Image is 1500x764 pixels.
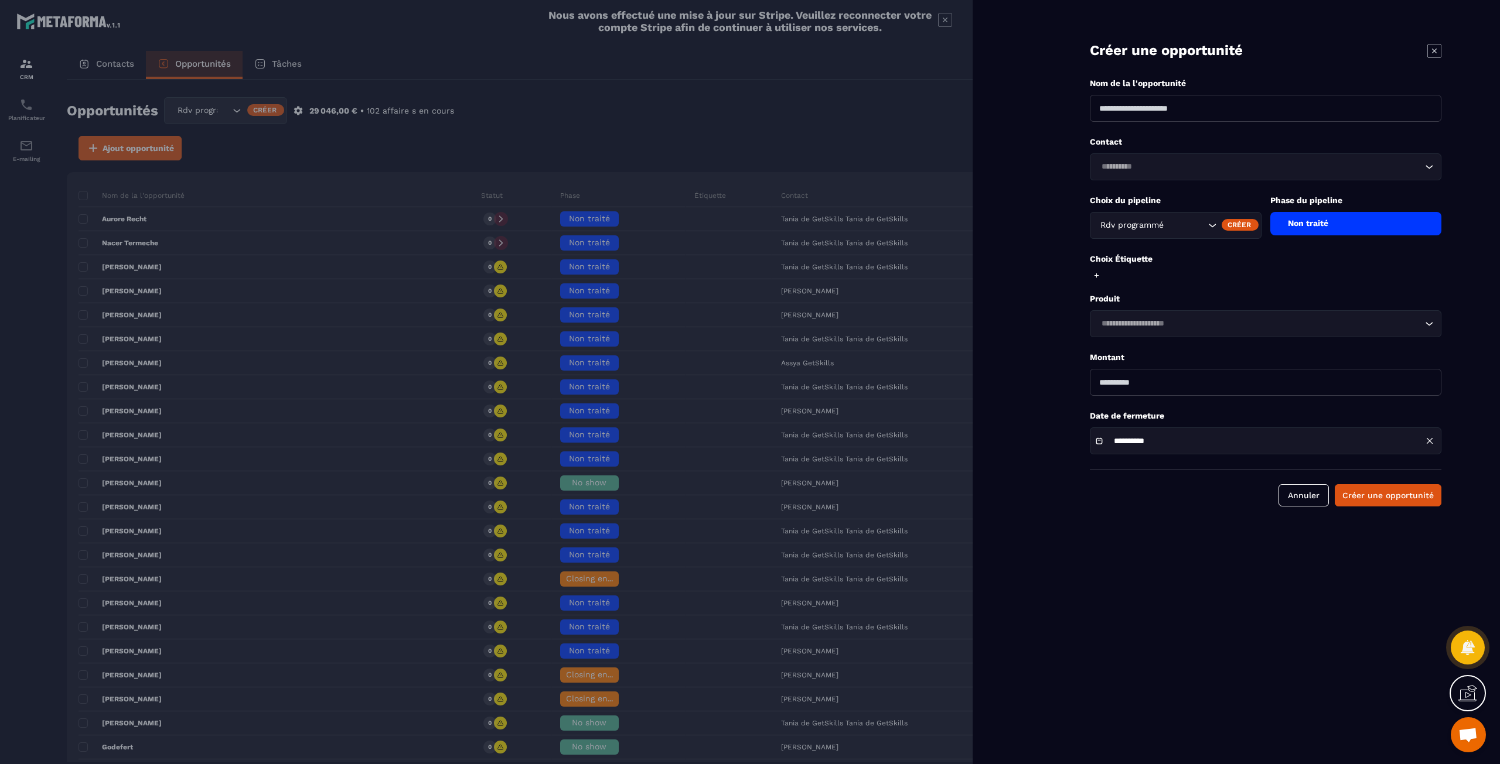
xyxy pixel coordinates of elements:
[1090,410,1441,422] p: Date de fermeture
[1090,212,1262,239] div: Search for option
[1222,219,1259,231] div: Créer
[1279,484,1329,506] button: Annuler
[1090,310,1441,337] div: Search for option
[1090,153,1441,180] div: Search for option
[1097,160,1422,173] input: Search for option
[1270,195,1442,206] p: Phase du pipeline
[1090,136,1441,148] p: Contact
[1090,293,1441,304] p: Produit
[1451,717,1486,752] a: Ouvrir le chat
[1335,484,1441,506] button: Créer une opportunité
[1090,78,1441,89] p: Nom de la l'opportunité
[1090,41,1243,60] p: Créer une opportunité
[1090,195,1262,206] p: Choix du pipeline
[1090,253,1441,265] p: Choix Étiquette
[1097,219,1166,232] span: Rdv programmé
[1097,317,1422,330] input: Search for option
[1166,219,1205,232] input: Search for option
[1090,352,1441,363] p: Montant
